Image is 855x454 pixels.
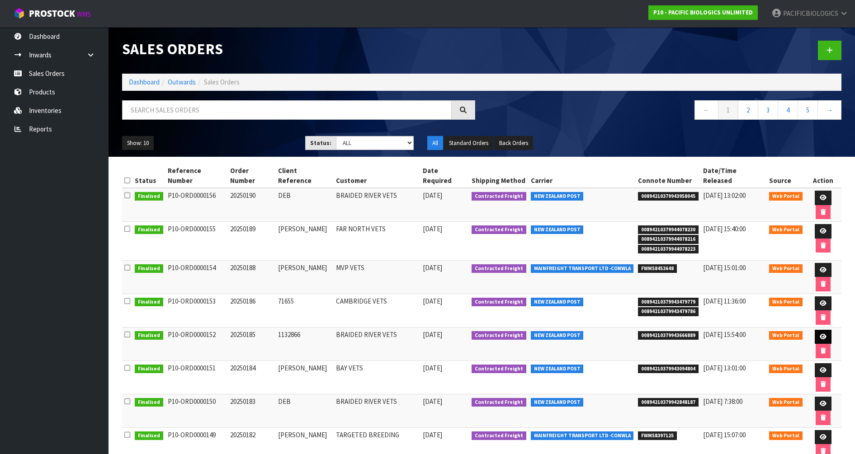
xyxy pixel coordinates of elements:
[334,394,420,427] td: BRAIDED RIVER VETS
[135,331,163,340] span: Finalised
[758,100,778,120] a: 3
[531,398,584,407] span: NEW ZEALAND POST
[228,294,276,327] td: 20250186
[489,100,842,122] nav: Page navigation
[638,225,699,234] span: 00894210379944078230
[701,164,767,188] th: Date/Time Released
[638,192,699,201] span: 00894210379943958045
[165,394,228,427] td: P10-ORD0000150
[165,164,228,188] th: Reference Number
[423,263,442,272] span: [DATE]
[423,330,442,339] span: [DATE]
[165,260,228,294] td: P10-ORD0000154
[531,298,584,307] span: NEW ZEALAND POST
[310,139,331,147] strong: Status:
[334,294,420,327] td: CAMBRIDGE VETS
[444,136,493,150] button: Standard Orders
[703,364,746,372] span: [DATE] 13:01:00
[638,365,699,374] span: 00894210379943094804
[165,360,228,394] td: P10-ORD0000151
[122,100,452,120] input: Search sales orders
[276,222,334,261] td: [PERSON_NAME]
[334,360,420,394] td: BAY VETS
[334,164,420,188] th: Customer
[703,397,742,406] span: [DATE] 7:38:00
[703,297,746,305] span: [DATE] 11:36:00
[703,225,746,233] span: [DATE] 15:40:00
[276,327,334,360] td: 1132866
[472,331,526,340] span: Contracted Freight
[638,235,699,244] span: 00894210379944078216
[638,331,699,340] span: 00894210379943666889
[122,41,475,57] h1: Sales Orders
[228,260,276,294] td: 20250188
[276,188,334,222] td: DEB
[769,298,803,307] span: Web Portal
[228,164,276,188] th: Order Number
[531,192,584,201] span: NEW ZEALAND POST
[718,100,738,120] a: 1
[135,264,163,273] span: Finalised
[334,327,420,360] td: BRAIDED RIVER VETS
[276,360,334,394] td: [PERSON_NAME]
[472,365,526,374] span: Contracted Freight
[638,398,699,407] span: 00894210379942848187
[135,225,163,234] span: Finalised
[165,222,228,261] td: P10-ORD0000155
[122,136,154,150] button: Show: 10
[472,398,526,407] span: Contracted Freight
[769,331,803,340] span: Web Portal
[638,264,677,273] span: FWM58453648
[427,136,443,150] button: All
[135,398,163,407] span: Finalised
[204,78,240,86] span: Sales Orders
[472,264,526,273] span: Contracted Freight
[472,225,526,234] span: Contracted Freight
[165,294,228,327] td: P10-ORD0000153
[769,264,803,273] span: Web Portal
[531,264,634,273] span: MAINFREIGHT TRANSPORT LTD -CONWLA
[798,100,818,120] a: 5
[334,188,420,222] td: BRAIDED RIVER VETS
[276,294,334,327] td: 71655
[638,431,677,440] span: FWM58397125
[135,298,163,307] span: Finalised
[228,327,276,360] td: 20250185
[29,8,75,19] span: ProStock
[638,307,699,316] span: 00894210379943479786
[769,398,803,407] span: Web Portal
[469,164,529,188] th: Shipping Method
[703,431,746,439] span: [DATE] 15:07:00
[531,225,584,234] span: NEW ZEALAND POST
[769,225,803,234] span: Web Portal
[738,100,758,120] a: 2
[694,100,718,120] a: ←
[529,164,636,188] th: Carrier
[129,78,160,86] a: Dashboard
[334,260,420,294] td: MVP VETS
[168,78,196,86] a: Outwards
[805,164,841,188] th: Action
[165,188,228,222] td: P10-ORD0000156
[783,9,838,18] span: PACIFICBIOLOGICS
[703,263,746,272] span: [DATE] 15:01:00
[423,397,442,406] span: [DATE]
[531,431,634,440] span: MAINFREIGHT TRANSPORT LTD -CONWLA
[228,394,276,427] td: 20250183
[423,364,442,372] span: [DATE]
[228,222,276,261] td: 20250189
[531,331,584,340] span: NEW ZEALAND POST
[423,225,442,233] span: [DATE]
[472,192,526,201] span: Contracted Freight
[420,164,470,188] th: Date Required
[472,431,526,440] span: Contracted Freight
[703,191,746,200] span: [DATE] 13:02:00
[531,365,584,374] span: NEW ZEALAND POST
[423,191,442,200] span: [DATE]
[653,9,753,16] strong: P10 - PACIFIC BIOLOGICS UNLIMITED
[132,164,165,188] th: Status
[77,10,91,19] small: WMS
[228,188,276,222] td: 20250190
[778,100,798,120] a: 4
[494,136,533,150] button: Back Orders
